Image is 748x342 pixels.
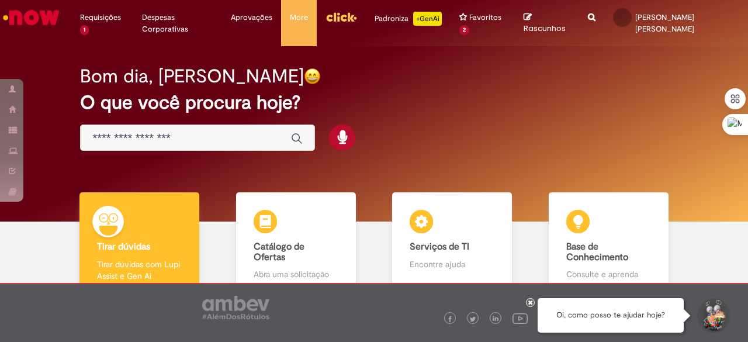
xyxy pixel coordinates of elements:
[695,298,730,333] button: Iniciar Conversa de Suporte
[524,23,566,34] span: Rascunhos
[538,298,684,333] div: Oi, como posso te ajudar hoje?
[493,316,498,323] img: logo_footer_linkedin.png
[80,12,121,23] span: Requisições
[566,268,651,280] p: Consulte e aprenda
[374,192,531,293] a: Serviços de TI Encontre ajuda
[413,12,442,26] p: +GenAi
[218,192,375,293] a: Catálogo de Ofertas Abra uma solicitação
[459,25,469,35] span: 2
[97,258,182,282] p: Tirar dúvidas com Lupi Assist e Gen Ai
[531,192,687,293] a: Base de Conhecimento Consulte e aprenda
[231,12,272,23] span: Aprovações
[470,316,476,322] img: logo_footer_twitter.png
[61,192,218,293] a: Tirar dúvidas Tirar dúvidas com Lupi Assist e Gen Ai
[80,66,304,87] h2: Bom dia, [PERSON_NAME]
[80,92,667,113] h2: O que você procura hoje?
[202,296,269,319] img: logo_footer_ambev_rotulo_gray.png
[80,25,89,35] span: 1
[375,12,442,26] div: Padroniza
[290,12,308,23] span: More
[304,68,321,85] img: happy-face.png
[97,241,150,253] b: Tirar dúvidas
[325,8,357,26] img: click_logo_yellow_360x200.png
[254,268,338,280] p: Abra uma solicitação
[1,6,61,29] img: ServiceNow
[254,241,304,263] b: Catálogo de Ofertas
[469,12,501,23] span: Favoritos
[447,316,453,322] img: logo_footer_facebook.png
[635,12,694,34] span: [PERSON_NAME] [PERSON_NAME]
[512,310,528,326] img: logo_footer_youtube.png
[566,241,628,263] b: Base de Conhecimento
[142,12,213,35] span: Despesas Corporativas
[410,258,494,270] p: Encontre ajuda
[410,241,469,253] b: Serviços de TI
[524,12,570,34] a: Rascunhos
